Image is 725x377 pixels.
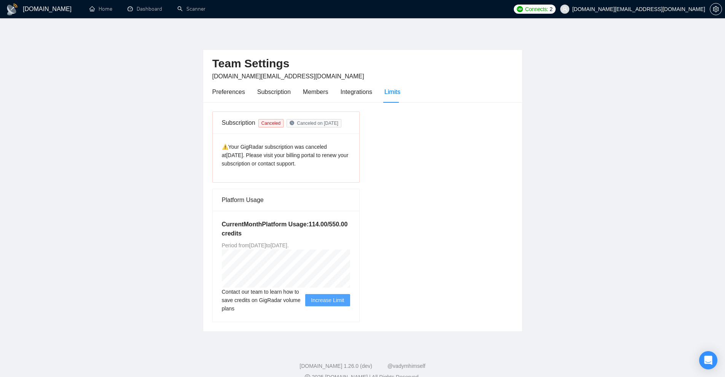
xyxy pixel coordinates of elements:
[222,220,350,238] h5: Current Month Platform Usage: 114.00 / 550.00 credits
[562,6,567,12] span: user
[305,294,350,306] button: Increase Limit
[300,363,372,369] a: [DOMAIN_NAME] 1.26.0 (dev)
[222,189,350,211] div: Platform Usage
[6,3,18,16] img: logo
[222,242,289,248] span: Period from [DATE] to [DATE] .
[222,118,255,127] div: Subscription
[222,144,349,167] span: ⚠️Your GigRadar subscription was canceled at [DATE] . Please visit your billing portal to renew y...
[177,6,206,12] a: searchScanner
[297,121,338,126] span: Canceled on [DATE]
[222,288,306,313] span: Contact our team to learn how to save credits on GigRadar volume plans
[89,6,112,12] a: homeHome
[710,6,722,12] a: setting
[387,363,425,369] a: @vadymhimself
[290,121,294,125] span: clock-circle
[257,87,291,97] div: Subscription
[212,73,364,80] span: [DOMAIN_NAME][EMAIL_ADDRESS][DOMAIN_NAME]
[303,87,328,97] div: Members
[212,56,513,72] h2: Team Settings
[550,5,553,13] span: 2
[710,3,722,15] button: setting
[699,351,717,369] div: Open Intercom Messenger
[311,296,344,304] span: Increase Limit
[212,87,245,97] div: Preferences
[127,6,162,12] a: dashboardDashboard
[525,5,548,13] span: Connects:
[517,6,523,12] img: upwork-logo.png
[341,87,373,97] div: Integrations
[384,87,400,97] div: Limits
[258,119,284,127] span: Canceled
